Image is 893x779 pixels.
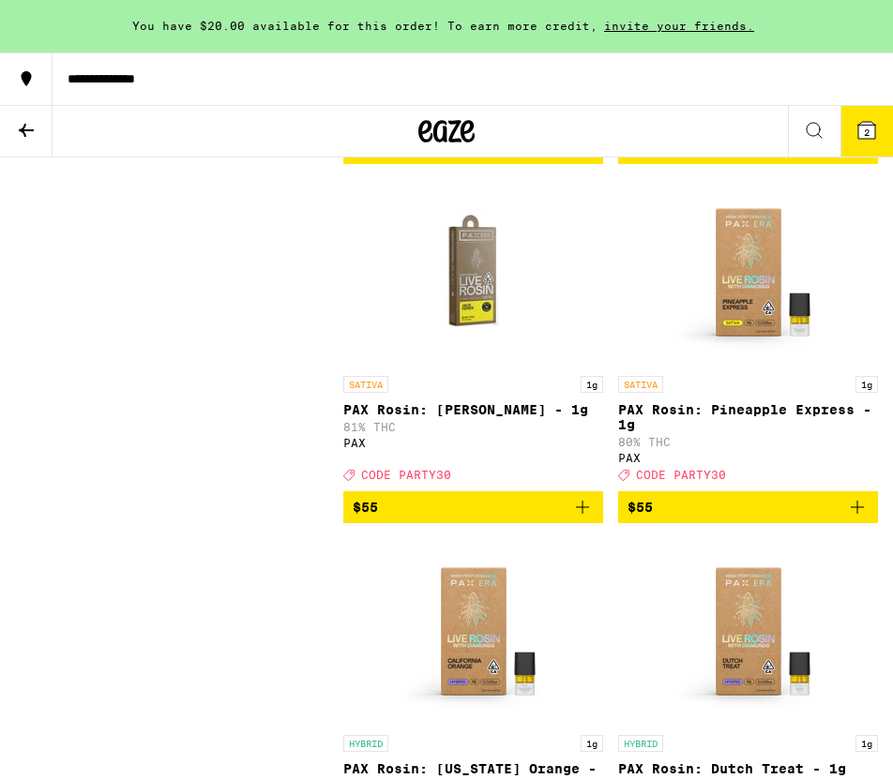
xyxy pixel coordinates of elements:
[618,436,878,448] p: 80% THC
[628,500,653,515] span: $55
[618,735,663,752] p: HYBRID
[343,421,603,433] p: 81% THC
[618,491,878,523] button: Add to bag
[353,500,378,515] span: $55
[618,179,878,490] a: Open page for PAX Rosin: Pineapple Express - 1g from PAX
[864,127,870,138] span: 2
[380,538,568,726] img: PAX - PAX Rosin: California Orange - 1g
[581,376,603,393] p: 1g
[132,20,598,32] span: You have $20.00 available for this order! To earn more credit,
[855,376,878,393] p: 1g
[598,20,761,32] span: invite your friends.
[618,452,878,464] div: PAX
[343,179,603,490] a: Open page for PAX Rosin: Jack Herer - 1g from PAX
[361,470,451,482] span: CODE PARTY30
[618,761,878,776] p: PAX Rosin: Dutch Treat - 1g
[343,402,603,417] p: PAX Rosin: [PERSON_NAME] - 1g
[618,376,663,393] p: SATIVA
[343,437,603,449] div: PAX
[343,491,603,523] button: Add to bag
[618,402,878,432] p: PAX Rosin: Pineapple Express - 1g
[636,470,726,482] span: CODE PARTY30
[380,179,568,367] img: PAX - PAX Rosin: Jack Herer - 1g
[655,538,842,726] img: PAX - PAX Rosin: Dutch Treat - 1g
[581,735,603,752] p: 1g
[343,735,388,752] p: HYBRID
[855,735,878,752] p: 1g
[11,13,135,28] span: Hi. Need any help?
[840,106,893,157] button: 2
[343,376,388,393] p: SATIVA
[655,179,842,367] img: PAX - PAX Rosin: Pineapple Express - 1g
